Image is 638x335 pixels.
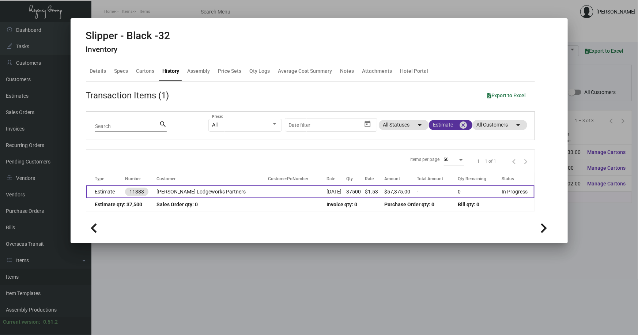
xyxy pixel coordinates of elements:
[444,157,464,162] mat-select: Items per page:
[163,67,180,75] div: History
[417,185,458,198] td: -
[125,176,141,182] div: Number
[156,202,198,207] span: Sales Order qty: 0
[472,120,527,130] mat-chip: All Customers
[384,176,400,182] div: Amount
[90,67,106,75] div: Details
[482,89,532,102] button: Export to Excel
[508,155,520,167] button: Previous page
[502,176,514,182] div: Status
[125,188,148,196] mat-chip: 11383
[95,176,125,182] div: Type
[86,30,170,42] h2: Slipper - Black -32
[288,122,311,128] input: Start date
[250,67,270,75] div: Qty Logs
[346,176,353,182] div: Qty
[365,176,385,182] div: Rate
[327,176,336,182] div: Date
[362,67,392,75] div: Attachments
[477,158,497,165] div: 1 – 1 of 1
[411,156,441,163] div: Items per page:
[125,176,156,182] div: Number
[95,202,143,207] span: Estimate qty: 37,500
[327,202,358,207] span: Invoice qty: 0
[86,45,170,54] h4: Inventory
[400,67,429,75] div: Hotel Portal
[379,120,429,130] mat-chip: All Statuses
[156,176,268,182] div: Customer
[317,122,352,128] input: End date
[327,185,347,198] td: [DATE]
[459,121,468,129] mat-icon: cancel
[384,185,417,198] td: $57,375.00
[444,157,449,162] span: 50
[327,176,347,182] div: Date
[86,89,169,102] div: Transaction Items (1)
[416,121,424,129] mat-icon: arrow_drop_down
[502,176,535,182] div: Status
[520,155,532,167] button: Next page
[114,67,128,75] div: Specs
[188,67,210,75] div: Assembly
[268,176,308,182] div: CustomerPoNumber
[346,185,365,198] td: 37500
[212,122,218,128] span: All
[43,318,58,326] div: 0.51.2
[159,120,167,129] mat-icon: search
[156,176,175,182] div: Customer
[218,67,242,75] div: Price Sets
[458,176,502,182] div: Qty Remaining
[278,67,332,75] div: Average Cost Summary
[362,118,373,130] button: Open calendar
[458,185,502,198] td: 0
[95,176,105,182] div: Type
[340,67,354,75] div: Notes
[488,93,526,98] span: Export to Excel
[417,176,443,182] div: Total Amount
[365,176,374,182] div: Rate
[346,176,365,182] div: Qty
[86,185,125,198] td: Estimate
[384,176,417,182] div: Amount
[365,185,385,198] td: $1.53
[156,185,268,198] td: [PERSON_NAME] Lodgeworks Partners
[458,176,487,182] div: Qty Remaining
[429,120,472,130] mat-chip: Estimate
[384,202,434,207] span: Purchase Order qty: 0
[502,185,535,198] td: In Progress
[136,67,155,75] div: Cartons
[3,318,40,326] div: Current version:
[417,176,458,182] div: Total Amount
[514,121,523,129] mat-icon: arrow_drop_down
[458,202,480,207] span: Bill qty: 0
[268,176,326,182] div: CustomerPoNumber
